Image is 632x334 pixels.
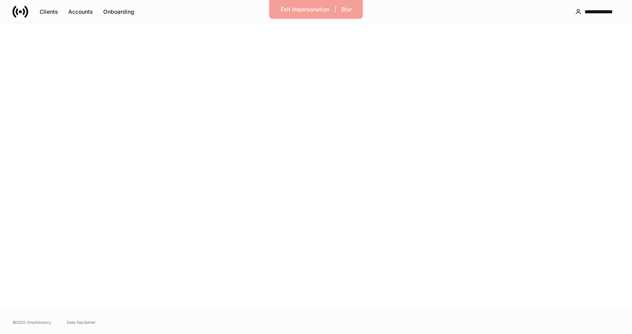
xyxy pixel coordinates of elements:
div: Onboarding [103,9,134,15]
button: Clients [35,5,63,18]
div: Accounts [68,9,93,15]
div: Clients [40,9,58,15]
button: Blur [336,3,357,16]
button: Accounts [63,5,98,18]
button: Exit Impersonation [276,3,334,16]
button: Onboarding [98,5,139,18]
div: Exit Impersonation [281,7,329,12]
span: © 2025 OneAdvisory [13,319,51,325]
div: Blur [342,7,352,12]
a: Data Disclaimer [67,319,96,325]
